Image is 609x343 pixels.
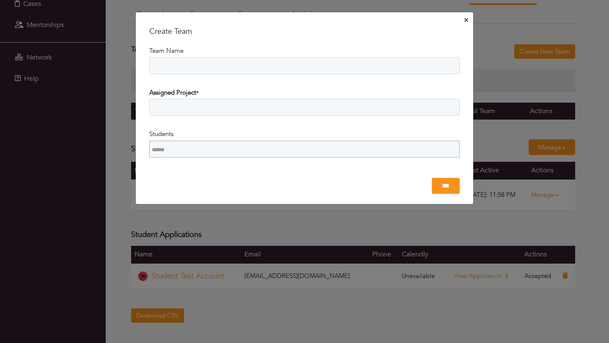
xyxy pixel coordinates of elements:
h4: Create Team [149,27,460,36]
label: Students [149,129,173,139]
label: Assigned Project [149,88,198,98]
abbr: required [196,90,198,96]
label: Team Name [149,46,184,56]
button: Close [463,14,470,27]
